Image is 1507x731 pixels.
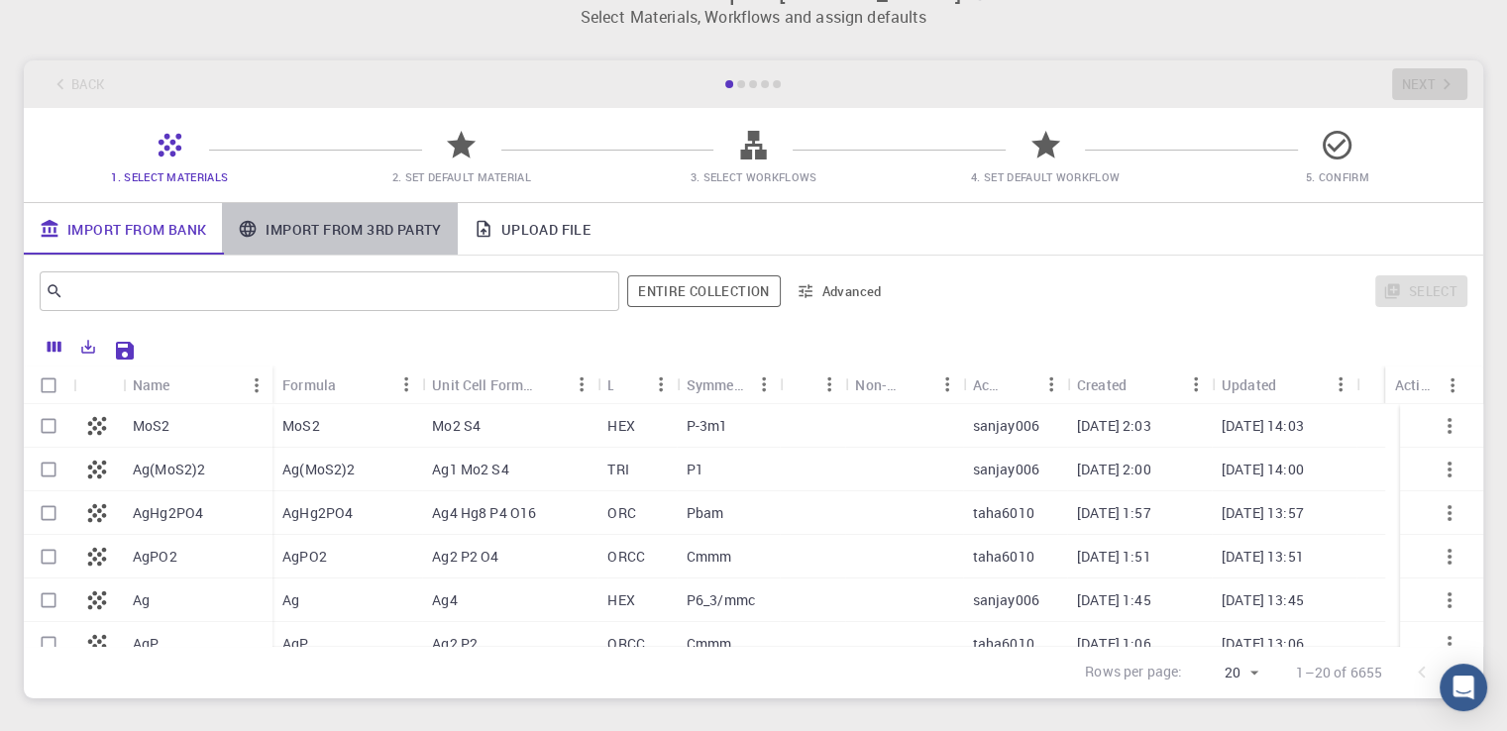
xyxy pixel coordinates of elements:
[422,365,597,404] div: Unit Cell Formula
[1212,365,1356,404] div: Updated
[687,590,755,610] p: P6_3/mmc
[534,368,566,400] button: Sort
[855,365,899,404] div: Non-periodic
[432,547,498,567] p: Ag2 P2 O4
[900,368,931,400] button: Sort
[1085,662,1182,684] p: Rows per page:
[241,369,272,401] button: Menu
[1035,368,1067,400] button: Menu
[105,331,145,370] button: Save Explorer Settings
[133,460,205,479] p: Ag(MoS2)2
[133,634,159,654] p: AgP
[789,275,892,307] button: Advanced
[1395,365,1437,404] div: Actions
[1077,634,1151,654] p: [DATE] 1:06
[1190,659,1264,687] div: 20
[458,203,606,255] a: Upload File
[566,368,597,400] button: Menu
[133,547,177,567] p: AgPO2
[1440,664,1487,711] div: Open Intercom Messenger
[170,369,202,401] button: Sort
[1222,460,1304,479] p: [DATE] 14:00
[645,368,677,400] button: Menu
[432,590,457,610] p: Ag4
[71,331,105,363] button: Export
[38,331,71,363] button: Columns
[1077,460,1151,479] p: [DATE] 2:00
[1222,416,1304,436] p: [DATE] 14:03
[1077,416,1151,436] p: [DATE] 2:03
[36,5,1471,29] p: Select Materials, Workflows and assign defaults
[1222,503,1304,523] p: [DATE] 13:57
[973,590,1039,610] p: sanjay006
[1306,169,1369,184] span: 5. Confirm
[392,169,531,184] span: 2. Set Default Material
[687,503,724,523] p: Pbam
[282,416,320,436] p: MoS2
[111,169,228,184] span: 1. Select Materials
[613,368,645,400] button: Sort
[133,416,170,436] p: MoS2
[1222,590,1304,610] p: [DATE] 13:45
[971,169,1120,184] span: 4. Set Default Workflow
[1442,653,1481,692] button: Go to next page
[687,416,728,436] p: P-3m1
[24,203,222,255] a: Import From Bank
[607,547,645,567] p: ORCC
[133,365,170,404] div: Name
[963,365,1067,404] div: Account
[123,365,272,404] div: Name
[690,169,816,184] span: 3. Select Workflows
[432,634,478,654] p: Ag2 P2
[627,275,780,307] span: Filter throughout whole library including sets (folders)
[687,460,703,479] p: P1
[282,365,336,404] div: Formula
[973,365,1004,404] div: Account
[607,365,612,404] div: Lattice
[336,368,368,400] button: Sort
[607,416,634,436] p: HEX
[73,365,123,404] div: Icon
[1276,368,1308,400] button: Sort
[282,634,308,654] p: AgP
[973,503,1034,523] p: taha6010
[973,460,1039,479] p: sanjay006
[973,416,1039,436] p: sanjay006
[432,460,509,479] p: Ag1 Mo2 S4
[1296,663,1382,682] p: 1–20 of 6655
[607,460,628,479] p: TRI
[597,365,676,404] div: Lattice
[973,634,1034,654] p: taha6010
[432,365,534,404] div: Unit Cell Formula
[1004,368,1035,400] button: Sort
[282,590,299,610] p: Ag
[432,503,536,523] p: Ag4 Hg8 P4 O16
[1222,365,1276,404] div: Updated
[1077,547,1151,567] p: [DATE] 1:51
[607,634,645,654] p: ORCC
[1077,590,1151,610] p: [DATE] 1:45
[973,547,1034,567] p: taha6010
[133,503,203,523] p: AgHg2PO4
[222,203,457,255] a: Import From 3rd Party
[790,368,821,400] button: Sort
[282,547,327,567] p: AgPO2
[133,590,150,610] p: Ag
[272,365,422,404] div: Formula
[1385,365,1468,404] div: Actions
[282,503,353,523] p: AgHg2PO4
[687,547,732,567] p: Cmmm
[432,416,481,436] p: Mo2 S4
[1077,503,1151,523] p: [DATE] 1:57
[931,368,963,400] button: Menu
[813,368,845,400] button: Menu
[40,14,111,32] span: Support
[677,365,780,404] div: Symmetry
[627,275,780,307] button: Entire collection
[390,368,422,400] button: Menu
[845,365,962,404] div: Non-periodic
[282,460,355,479] p: Ag(MoS2)2
[1222,634,1304,654] p: [DATE] 13:06
[1222,547,1304,567] p: [DATE] 13:51
[607,590,634,610] p: HEX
